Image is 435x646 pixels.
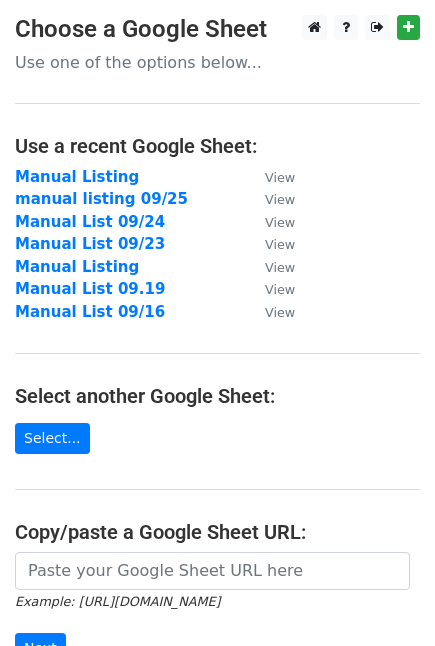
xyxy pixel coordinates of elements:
[265,260,295,275] small: View
[265,237,295,252] small: View
[15,52,420,73] p: Use one of the options below...
[15,594,220,609] small: Example: [URL][DOMAIN_NAME]
[245,235,295,253] a: View
[245,168,295,186] a: View
[15,423,90,454] a: Select...
[245,190,295,208] a: View
[15,235,165,253] a: Manual List 09/23
[265,215,295,230] small: View
[265,170,295,185] small: View
[15,280,165,298] a: Manual List 09.19
[265,282,295,297] small: View
[15,303,165,321] a: Manual List 09/16
[245,303,295,321] a: View
[15,190,188,208] a: manual listing 09/25
[245,258,295,276] a: View
[15,134,420,158] h4: Use a recent Google Sheet:
[245,213,295,231] a: View
[15,213,165,231] a: Manual List 09/24
[15,15,420,44] h3: Choose a Google Sheet
[15,552,410,590] input: Paste your Google Sheet URL here
[265,192,295,207] small: View
[15,384,420,408] h4: Select another Google Sheet:
[265,305,295,320] small: View
[245,280,295,298] a: View
[15,258,139,276] a: Manual Listing
[15,168,139,186] a: Manual Listing
[15,520,420,544] h4: Copy/paste a Google Sheet URL:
